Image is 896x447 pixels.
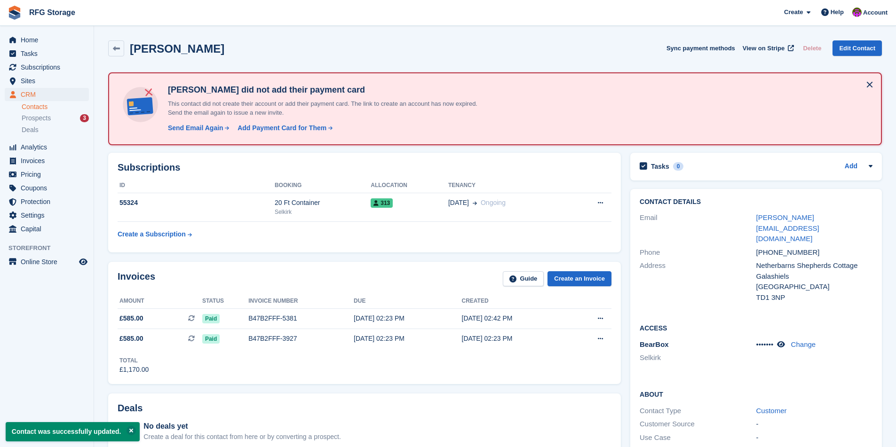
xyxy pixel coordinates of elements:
div: Phone [640,247,756,258]
a: menu [5,195,89,208]
span: Create [784,8,803,17]
a: Create a Subscription [118,226,192,243]
a: Add Payment Card for Them [234,123,333,133]
span: Capital [21,222,77,235]
span: 313 [371,198,393,208]
a: View on Stripe [739,40,796,56]
span: ••••••• [756,340,774,348]
a: menu [5,181,89,195]
a: menu [5,141,89,154]
span: Help [831,8,844,17]
a: menu [5,74,89,87]
th: Created [462,294,570,309]
span: Tasks [21,47,77,60]
div: No deals yet [143,421,341,432]
img: Laura Lawson [852,8,862,17]
div: 3 [80,114,89,122]
div: Create a Subscription [118,229,186,239]
span: Protection [21,195,77,208]
a: menu [5,222,89,235]
span: Pricing [21,168,77,181]
span: BearBox [640,340,669,348]
span: Online Store [21,255,77,268]
th: Due [354,294,461,309]
div: Send Email Again [168,123,223,133]
div: Email [640,212,756,244]
div: Galashiels [756,271,872,282]
span: Paid [202,314,220,323]
a: RFG Storage [25,5,79,20]
h4: [PERSON_NAME] did not add their payment card [164,85,493,95]
th: Status [202,294,248,309]
a: menu [5,154,89,167]
span: Invoices [21,154,77,167]
img: no-card-linked-e7822e413c904bf8b177c4d89f31251c4716f9871600ec3ca5bfc59e148c83f4.svg [120,85,160,125]
li: Selkirk [640,353,756,363]
div: Use Case [640,432,756,443]
div: [DATE] 02:23 PM [354,334,461,344]
img: stora-icon-8386f47178a22dfd0bd8f6a31ec36ba5ce8667c1dd55bd0f319d3a0aa187defe.svg [8,6,22,20]
span: Account [863,8,888,17]
div: 55324 [118,198,275,208]
span: View on Stripe [743,44,785,53]
a: menu [5,47,89,60]
a: Change [791,340,816,348]
span: £585.00 [119,314,143,323]
h2: Contact Details [640,198,872,206]
div: 20 Ft Container [275,198,371,208]
a: menu [5,61,89,74]
h2: Subscriptions [118,162,611,173]
a: menu [5,33,89,47]
a: Contacts [22,102,89,111]
div: [DATE] 02:42 PM [462,314,570,323]
th: Tenancy [448,178,570,193]
div: Customer Source [640,419,756,430]
a: menu [5,209,89,222]
div: TD1 3NP [756,292,872,303]
a: Preview store [78,256,89,267]
a: [PERSON_NAME][EMAIL_ADDRESS][DOMAIN_NAME] [756,213,819,243]
div: B47B2FFF-5381 [248,314,354,323]
a: menu [5,255,89,268]
p: Contact was successfully updated. [6,422,140,441]
button: Sync payment methods [666,40,735,56]
div: [PHONE_NUMBER] [756,247,872,258]
div: Contact Type [640,406,756,416]
span: Analytics [21,141,77,154]
div: B47B2FFF-3927 [248,334,354,344]
span: CRM [21,88,77,101]
span: £585.00 [119,334,143,344]
th: Invoice number [248,294,354,309]
div: Add Payment Card for Them [238,123,326,133]
p: This contact did not create their account or add their payment card. The link to create an accoun... [164,99,493,118]
div: £1,170.00 [119,365,149,375]
span: Coupons [21,181,77,195]
a: Add [845,161,857,172]
span: Paid [202,334,220,344]
div: - [756,419,872,430]
h2: About [640,389,872,399]
div: Create a deal for this contact from here or by converting a prospect. [143,432,341,442]
h2: Deals [118,403,143,414]
h2: [PERSON_NAME] [130,42,224,55]
a: Deals [22,125,89,135]
div: 0 [673,162,684,171]
a: menu [5,168,89,181]
h2: Invoices [118,271,155,287]
div: [GEOGRAPHIC_DATA] [756,282,872,292]
a: Edit Contact [833,40,882,56]
span: Subscriptions [21,61,77,74]
h2: Access [640,323,872,332]
a: Guide [503,271,544,287]
h2: Tasks [651,162,669,171]
span: Prospects [22,114,51,123]
th: Allocation [371,178,448,193]
span: Sites [21,74,77,87]
div: Total [119,356,149,365]
button: Delete [799,40,825,56]
div: Selkirk [275,208,371,216]
span: [DATE] [448,198,469,208]
span: Home [21,33,77,47]
span: Ongoing [481,199,506,206]
th: ID [118,178,275,193]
